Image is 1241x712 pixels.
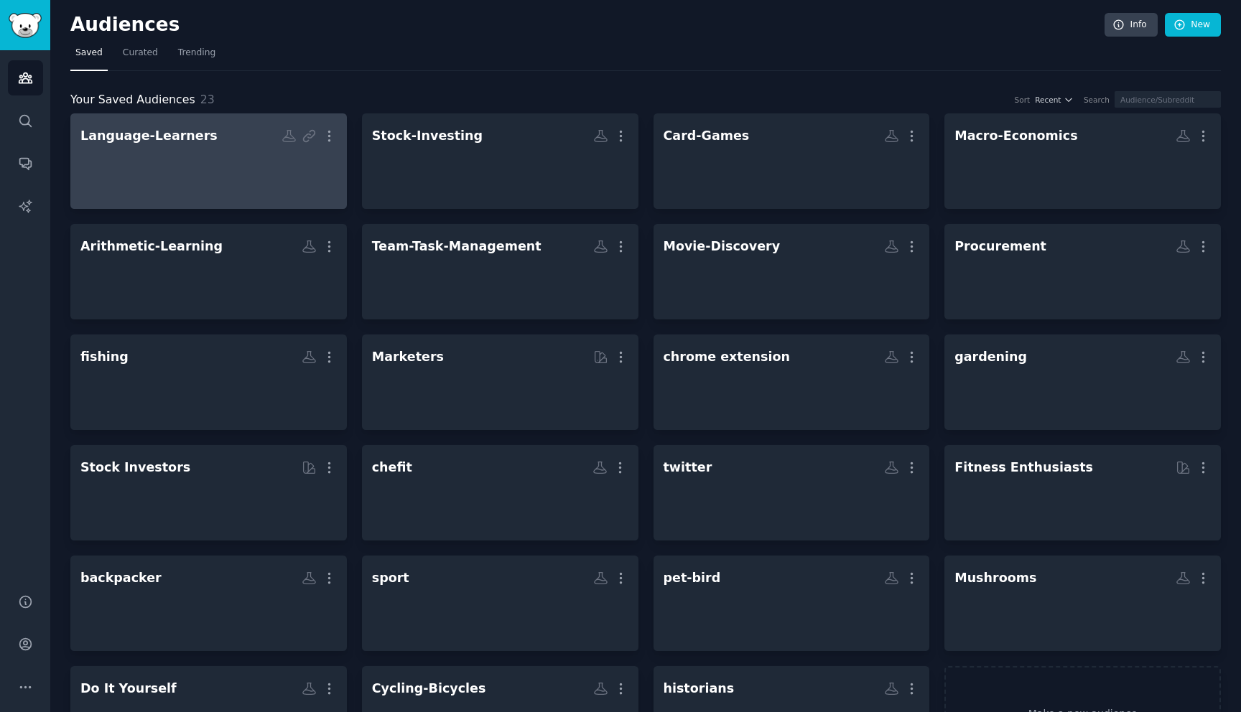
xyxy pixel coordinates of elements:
a: Language-Learners [70,113,347,209]
a: chrome extension [654,334,930,430]
div: historians [664,680,735,698]
a: twitter [654,445,930,540]
div: Team-Task-Management [372,238,542,256]
span: Your Saved Audiences [70,91,195,109]
span: Saved [75,47,103,60]
div: twitter [664,459,712,477]
a: Stock-Investing [362,113,638,209]
a: Movie-Discovery [654,224,930,319]
h2: Audiences [70,14,1105,37]
div: Sort [1015,95,1031,105]
a: Saved [70,42,108,71]
input: Audience/Subreddit [1115,91,1221,108]
div: backpacker [80,569,162,587]
span: Curated [123,47,158,60]
div: Marketers [372,348,444,366]
img: GummySearch logo [9,13,42,38]
div: Fitness Enthusiasts [954,459,1093,477]
div: Stock-Investing [372,127,483,145]
div: gardening [954,348,1027,366]
div: Cycling-Bicycles [372,680,486,698]
div: Arithmetic-Learning [80,238,223,256]
a: Arithmetic-Learning [70,224,347,319]
a: Mushrooms [944,556,1221,651]
div: Stock Investors [80,459,190,477]
div: fishing [80,348,129,366]
a: Curated [118,42,163,71]
div: Search [1084,95,1110,105]
a: Info [1105,13,1158,37]
a: New [1165,13,1221,37]
a: Fitness Enthusiasts [944,445,1221,540]
a: Marketers [362,334,638,430]
a: sport [362,556,638,651]
a: Stock Investors [70,445,347,540]
a: Procurement [944,224,1221,319]
div: sport [372,569,409,587]
div: chefit [372,459,412,477]
a: Card-Games [654,113,930,209]
div: chrome extension [664,348,790,366]
a: fishing [70,334,347,430]
a: Trending [173,42,220,71]
a: chefit [362,445,638,540]
div: Do It Yourself [80,680,177,698]
div: pet-bird [664,569,721,587]
div: Language-Learners [80,127,218,145]
button: Recent [1035,95,1074,105]
span: 23 [200,93,215,106]
div: Procurement [954,238,1046,256]
a: Team-Task-Management [362,224,638,319]
span: Recent [1035,95,1061,105]
div: Macro-Economics [954,127,1077,145]
div: Mushrooms [954,569,1036,587]
a: pet-bird [654,556,930,651]
div: Card-Games [664,127,750,145]
a: backpacker [70,556,347,651]
a: gardening [944,334,1221,430]
div: Movie-Discovery [664,238,781,256]
a: Macro-Economics [944,113,1221,209]
span: Trending [178,47,215,60]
